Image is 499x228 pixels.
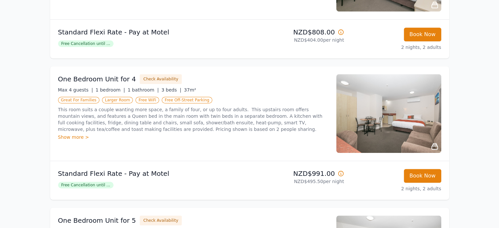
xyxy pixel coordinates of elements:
span: Larger Room [102,97,133,103]
button: Check Availability [140,74,182,84]
button: Book Now [404,169,441,183]
p: 2 nights, 2 adults [349,185,441,192]
span: Great For Families [58,97,99,103]
span: Max 4 guests | [58,87,93,93]
p: NZD$991.00 [252,169,344,178]
span: Free WiFi [135,97,159,103]
span: 3 beds | [161,87,181,93]
span: Free Cancellation until ... [58,40,114,47]
p: NZD$808.00 [252,28,344,37]
p: 2 nights, 2 adults [349,44,441,51]
span: Free Off-Street Parking [162,97,212,103]
p: NZD$404.00 per night [252,37,344,43]
button: Check Availability [140,216,182,225]
div: Show more > [58,134,328,140]
p: This room suits a couple wanting more space, a family of four, or up to four adults. This upstair... [58,106,328,133]
p: NZD$495.50 per night [252,178,344,185]
span: Free Cancellation until ... [58,182,114,188]
p: Standard Flexi Rate - Pay at Motel [58,28,247,37]
span: 1 bedroom | [95,87,125,93]
span: 37m² [184,87,196,93]
button: Book Now [404,28,441,41]
span: 1 bathroom | [128,87,159,93]
h3: One Bedroom Unit for 4 [58,74,136,84]
h3: One Bedroom Unit for 5 [58,216,136,225]
p: Standard Flexi Rate - Pay at Motel [58,169,247,178]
